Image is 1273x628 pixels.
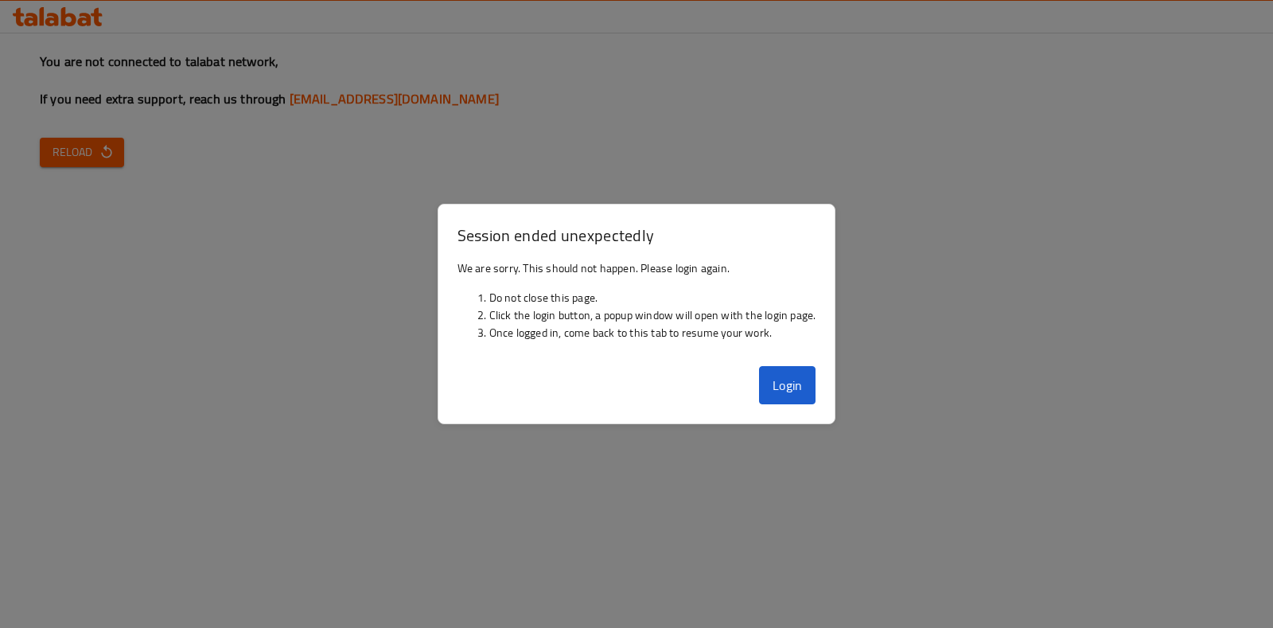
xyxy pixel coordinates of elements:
div: We are sorry. This should not happen. Please login again. [438,253,835,360]
li: Click the login button, a popup window will open with the login page. [489,306,816,324]
button: Login [759,366,816,404]
li: Do not close this page. [489,289,816,306]
li: Once logged in, come back to this tab to resume your work. [489,324,816,341]
h3: Session ended unexpectedly [457,224,816,247]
